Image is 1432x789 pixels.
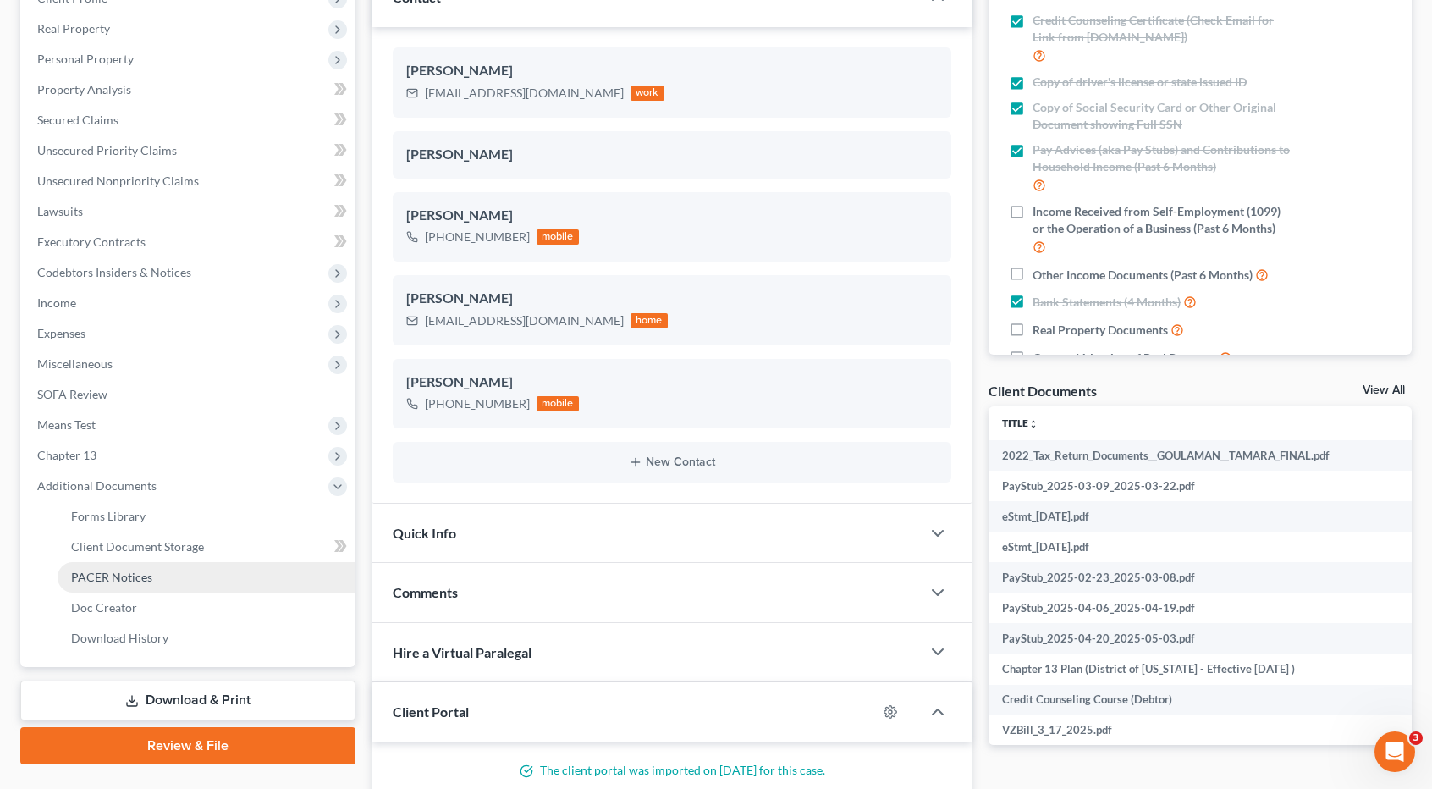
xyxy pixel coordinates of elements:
[37,478,157,493] span: Additional Documents
[1033,203,1292,237] span: Income Received from Self-Employment (1099) or the Operation of a Business (Past 6 Months)
[1033,141,1292,175] span: Pay Advices (aka Pay Stubs) and Contributions to Household Income (Past 6 Months)
[71,570,152,584] span: PACER Notices
[37,21,110,36] span: Real Property
[20,727,355,764] a: Review & File
[1033,99,1292,133] span: Copy of Social Security Card or Other Original Document showing Full SSN
[37,417,96,432] span: Means Test
[24,74,355,105] a: Property Analysis
[393,703,469,720] span: Client Portal
[537,396,579,411] div: mobile
[537,229,579,245] div: mobile
[37,295,76,310] span: Income
[406,372,938,393] div: [PERSON_NAME]
[425,312,624,329] div: [EMAIL_ADDRESS][DOMAIN_NAME]
[425,395,530,412] div: [PHONE_NUMBER]
[71,600,137,615] span: Doc Creator
[406,455,938,469] button: New Contact
[631,313,668,328] div: home
[71,631,168,645] span: Download History
[37,143,177,157] span: Unsecured Priority Claims
[71,539,204,554] span: Client Document Storage
[58,562,355,593] a: PACER Notices
[406,289,938,309] div: [PERSON_NAME]
[1033,74,1247,91] span: Copy of driver's license or state issued ID
[37,448,96,462] span: Chapter 13
[37,234,146,249] span: Executory Contracts
[24,196,355,227] a: Lawsuits
[393,584,458,600] span: Comments
[1002,417,1038,429] a: Titleunfold_more
[1374,731,1415,772] iframe: Intercom live chat
[425,85,624,102] div: [EMAIL_ADDRESS][DOMAIN_NAME]
[989,382,1097,400] div: Client Documents
[71,509,146,523] span: Forms Library
[37,52,134,66] span: Personal Property
[406,145,938,165] div: [PERSON_NAME]
[1033,350,1216,367] span: Current Valuation of Real Property
[58,501,355,532] a: Forms Library
[1033,12,1292,46] span: Credit Counseling Certificate (Check Email for Link from [DOMAIN_NAME])
[24,166,355,196] a: Unsecured Nonpriority Claims
[24,105,355,135] a: Secured Claims
[1033,267,1253,284] span: Other Income Documents (Past 6 Months)
[1409,731,1423,745] span: 3
[406,206,938,226] div: [PERSON_NAME]
[1028,419,1038,429] i: unfold_more
[37,326,85,340] span: Expenses
[631,86,664,101] div: work
[37,204,83,218] span: Lawsuits
[37,82,131,97] span: Property Analysis
[24,135,355,166] a: Unsecured Priority Claims
[425,229,530,246] div: [PHONE_NUMBER]
[37,265,191,279] span: Codebtors Insiders & Notices
[393,525,456,541] span: Quick Info
[58,532,355,562] a: Client Document Storage
[393,644,531,660] span: Hire a Virtual Paralegal
[393,762,951,779] p: The client portal was imported on [DATE] for this case.
[20,681,355,720] a: Download & Print
[24,227,355,257] a: Executory Contracts
[1363,384,1405,396] a: View All
[37,356,113,371] span: Miscellaneous
[37,387,107,401] span: SOFA Review
[37,113,118,127] span: Secured Claims
[406,61,938,81] div: [PERSON_NAME]
[1033,322,1168,339] span: Real Property Documents
[37,174,199,188] span: Unsecured Nonpriority Claims
[58,623,355,654] a: Download History
[58,593,355,623] a: Doc Creator
[24,379,355,410] a: SOFA Review
[1033,294,1181,311] span: Bank Statements (4 Months)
